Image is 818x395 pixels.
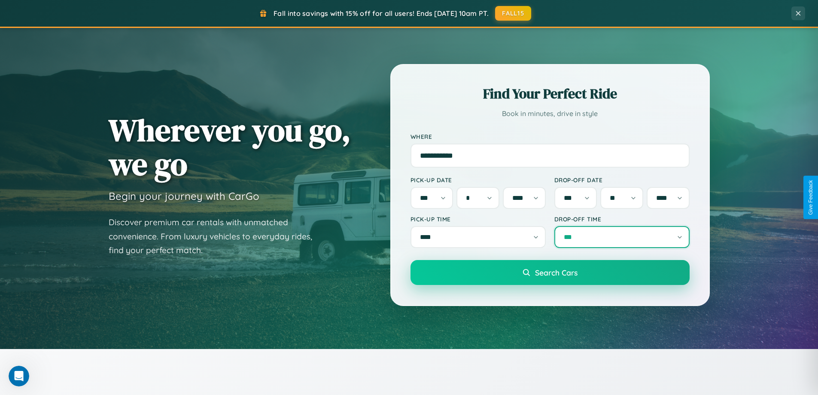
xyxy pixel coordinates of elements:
h1: Wherever you go, we go [109,113,351,181]
span: Fall into savings with 15% off for all users! Ends [DATE] 10am PT. [274,9,489,18]
p: Discover premium car rentals with unmatched convenience. From luxury vehicles to everyday rides, ... [109,215,323,257]
p: Book in minutes, drive in style [411,107,690,120]
label: Pick-up Time [411,215,546,223]
label: Pick-up Date [411,176,546,184]
div: Give Feedback [808,180,814,215]
h3: Begin your journey with CarGo [109,190,259,202]
h2: Find Your Perfect Ride [411,84,690,103]
span: Search Cars [535,268,578,277]
button: FALL15 [495,6,531,21]
label: Where [411,133,690,140]
label: Drop-off Date [554,176,690,184]
iframe: Intercom live chat [9,366,29,386]
button: Search Cars [411,260,690,285]
label: Drop-off Time [554,215,690,223]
